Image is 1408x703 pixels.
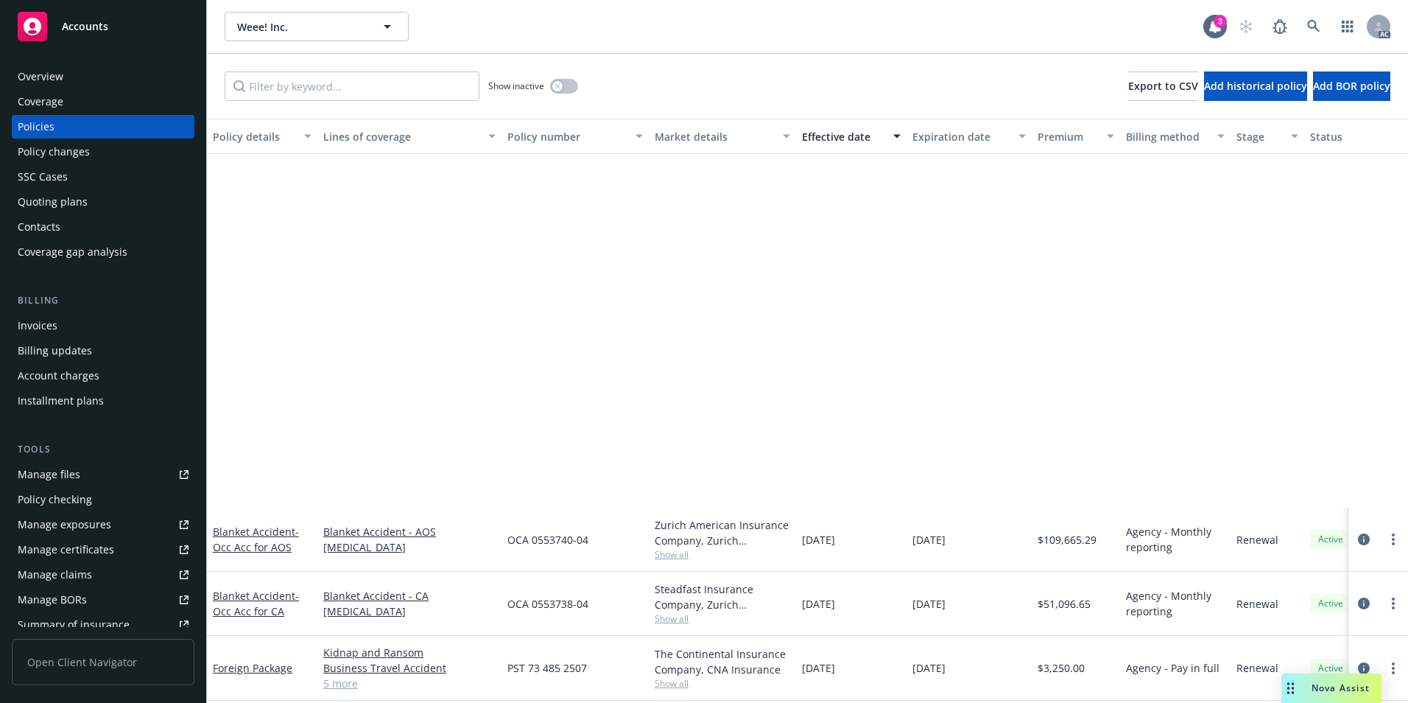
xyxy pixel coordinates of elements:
span: [DATE] [802,532,835,548]
a: circleInformation [1355,531,1373,548]
a: Overview [12,65,194,88]
div: Coverage [18,90,63,113]
span: Renewal [1236,596,1278,612]
a: Manage claims [12,563,194,587]
a: Policies [12,115,194,139]
div: Stage [1236,129,1282,144]
div: Coverage gap analysis [18,240,127,264]
span: Add BOR policy [1313,79,1390,93]
div: Manage files [18,463,80,486]
span: Active [1316,533,1345,546]
button: Expiration date [907,119,1032,154]
div: Market details [655,129,774,144]
span: Open Client Navigator [12,639,194,685]
div: SSC Cases [18,165,68,189]
div: Contacts [18,215,60,239]
a: more [1384,531,1402,548]
a: Quoting plans [12,190,194,214]
span: Agency - Pay in full [1126,660,1219,676]
a: Manage exposures [12,513,194,536]
span: Active [1316,597,1345,610]
button: Policy number [501,119,649,154]
a: Installment plans [12,389,194,413]
input: Filter by keyword... [225,71,479,101]
button: Premium [1032,119,1120,154]
div: Billing [12,293,194,308]
div: Tools [12,442,194,457]
div: Manage BORs [18,588,87,612]
a: Policy changes [12,140,194,164]
div: Invoices [18,314,57,337]
a: circleInformation [1355,660,1373,677]
button: Nova Assist [1281,674,1381,703]
div: Manage claims [18,563,92,587]
button: Weee! Inc. [225,12,409,41]
a: Accounts [12,6,194,47]
span: Active [1316,662,1345,675]
div: Expiration date [912,129,1010,144]
span: Nova Assist [1312,682,1370,694]
a: Blanket Accident - CA [MEDICAL_DATA] [323,588,496,619]
span: [DATE] [912,596,946,612]
a: circleInformation [1355,595,1373,612]
a: Blanket Accident - AOS [MEDICAL_DATA] [323,524,496,555]
span: [DATE] [802,660,835,676]
a: more [1384,660,1402,677]
span: $109,665.29 [1038,532,1097,548]
div: The Continental Insurance Company, CNA Insurance [655,646,790,677]
a: Switch app [1333,12,1362,41]
button: Policy details [207,119,317,154]
div: Quoting plans [18,190,88,214]
div: Drag to move [1281,674,1300,703]
span: $3,250.00 [1038,660,1085,676]
span: Show all [655,677,790,690]
div: Manage exposures [18,513,111,536]
div: Billing method [1126,129,1208,144]
a: 5 more [323,676,496,691]
div: Policy details [213,129,295,144]
a: Blanket Accident [213,589,299,618]
a: Account charges [12,364,194,388]
a: Search [1299,12,1328,41]
div: Premium [1038,129,1098,144]
button: Lines of coverage [317,119,501,154]
button: Stage [1231,119,1304,154]
span: Weee! Inc. [237,19,365,35]
div: Policies [18,115,54,139]
div: Lines of coverage [323,129,479,144]
button: Market details [649,119,796,154]
span: [DATE] [802,596,835,612]
div: Steadfast Insurance Company, Zurich Insurance Group [655,581,790,612]
span: Add historical policy [1204,79,1307,93]
span: Export to CSV [1128,79,1198,93]
a: Report a Bug [1265,12,1295,41]
a: Foreign Package [213,661,292,675]
span: Agency - Monthly reporting [1126,588,1225,619]
div: Policy changes [18,140,90,164]
div: Policy number [507,129,627,144]
div: Billing updates [18,339,92,363]
span: Show all [655,612,790,625]
span: OCA 0553738-04 [507,596,588,612]
div: Manage certificates [18,538,114,562]
span: $51,096.65 [1038,596,1091,612]
a: Contacts [12,215,194,239]
span: Renewal [1236,532,1278,548]
span: Show all [655,548,790,561]
div: Account charges [18,364,99,388]
span: OCA 0553740-04 [507,532,588,548]
a: Invoices [12,314,194,337]
div: Overview [18,65,63,88]
a: Billing updates [12,339,194,363]
span: Accounts [62,21,108,32]
div: Status [1310,129,1400,144]
div: Effective date [802,129,884,144]
div: Summary of insurance [18,613,130,637]
a: Manage certificates [12,538,194,562]
div: 3 [1214,15,1227,28]
a: SSC Cases [12,165,194,189]
div: Policy checking [18,488,92,511]
button: Effective date [796,119,907,154]
span: Show inactive [488,80,544,92]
